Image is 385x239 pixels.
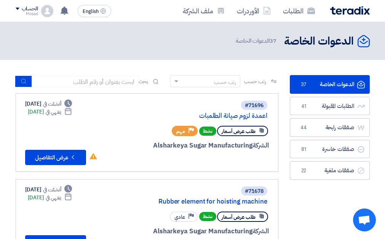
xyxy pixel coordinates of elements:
[299,124,308,132] span: 44
[199,127,216,136] span: نشط
[28,194,72,202] div: [DATE]
[231,2,277,20] a: الأوردرات
[290,161,370,180] a: صفقات ملغية22
[139,77,149,85] span: بحث
[43,186,61,194] span: أنشئت في
[245,189,264,194] div: #71678
[104,226,269,236] div: Alsharkeya Sugar Manufacturing
[104,141,269,151] div: Alsharkeya Sugar Manufacturing
[177,2,231,20] a: ملف الشركة
[32,76,139,87] input: ابحث بعنوان أو رقم الطلب
[290,75,370,94] a: الدعوات الخاصة37
[290,140,370,159] a: صفقات خاسرة81
[299,103,308,110] span: 41
[22,6,38,12] div: الحساب
[290,118,370,137] a: صفقات رابحة44
[41,5,53,17] img: profile_test.png
[199,212,216,221] span: نشط
[25,186,72,194] div: [DATE]
[222,128,256,135] span: طلب عرض أسعار
[46,108,61,116] span: ينتهي في
[25,150,86,165] button: عرض التفاصيل
[78,5,111,17] button: English
[115,112,267,119] a: اعمدة لزوم صيانة الطلمبات
[330,6,370,15] img: Teradix logo
[299,167,308,175] span: 22
[174,213,185,221] span: عادي
[299,146,308,153] span: 81
[290,97,370,115] a: الطلبات المقبولة41
[115,198,267,205] a: Rubber element for hoisting machine
[277,2,321,20] a: الطلبات
[16,12,38,16] div: Mosad
[43,100,61,108] span: أنشئت في
[270,37,276,45] span: 37
[46,194,61,202] span: ينتهي في
[25,100,72,108] div: [DATE]
[252,141,269,150] span: الشركة
[176,128,185,135] span: مهم
[245,103,264,108] div: #71696
[83,9,99,14] span: English
[299,81,308,88] span: 37
[244,77,266,85] span: رتب حسب
[214,78,236,86] div: رتب حسب
[28,108,72,116] div: [DATE]
[222,213,256,221] span: طلب عرض أسعار
[284,34,354,49] h2: الدعوات الخاصة
[353,209,376,231] div: Open chat
[236,37,278,45] span: الدعوات الخاصة
[252,226,269,236] span: الشركة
